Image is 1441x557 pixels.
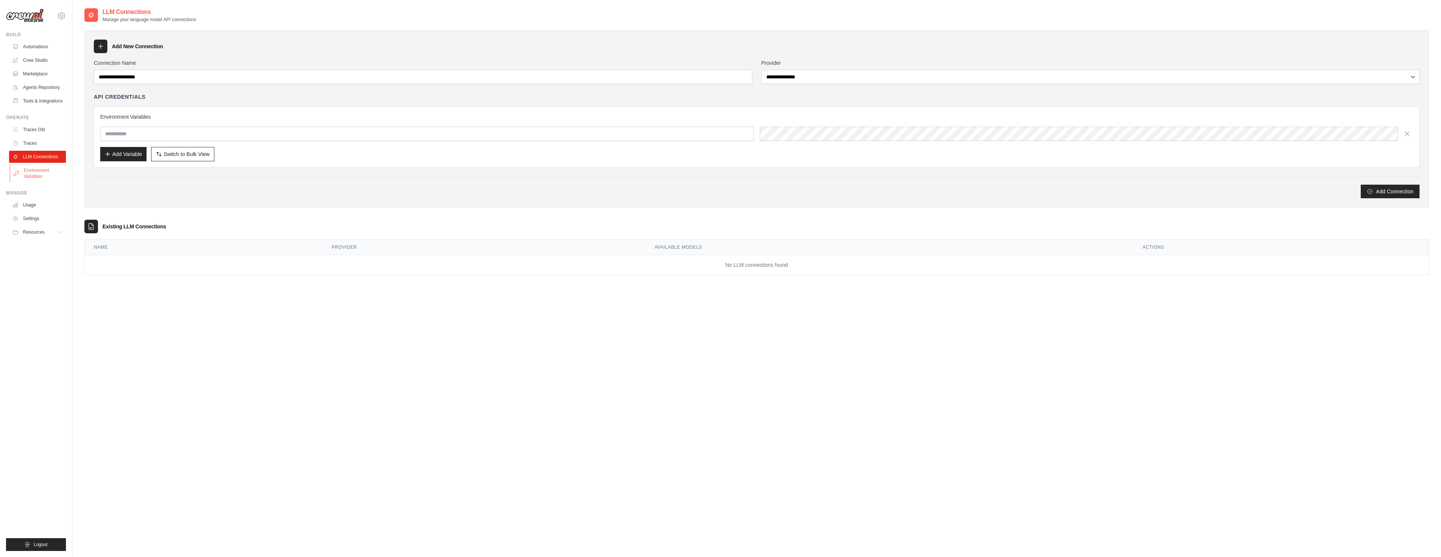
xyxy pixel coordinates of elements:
a: Traces [9,137,66,149]
th: Available Models [645,240,1133,255]
a: Agents Repository [9,81,66,93]
h2: LLM Connections [102,8,196,17]
a: Settings [9,213,66,225]
div: Manage [6,190,66,196]
a: Automations [9,41,66,53]
h3: Environment Variables [100,113,1413,121]
label: Connection Name [94,59,752,67]
td: No LLM connections found [85,255,1429,275]
label: Provider [761,59,1420,67]
span: Switch to Bulk View [164,150,209,158]
a: Marketplace [9,68,66,80]
h4: API Credentials [94,93,145,101]
a: Environment Variables [10,164,67,182]
th: Name [85,240,322,255]
button: Resources [9,226,66,238]
a: Tools & Integrations [9,95,66,107]
div: Operate [6,115,66,121]
h3: Existing LLM Connections [102,223,166,230]
span: Resources [23,229,44,235]
button: Add Variable [100,147,147,161]
a: Traces Old [9,124,66,136]
a: LLM Connections [9,151,66,163]
p: Manage your language model API connections [102,17,196,23]
button: Logout [6,538,66,551]
span: Logout [34,542,47,548]
th: Actions [1134,240,1429,255]
a: Crew Studio [9,54,66,66]
th: Provider [322,240,645,255]
button: Add Connection [1361,185,1420,198]
a: Usage [9,199,66,211]
h3: Add New Connection [112,43,163,50]
div: Build [6,32,66,38]
img: Logo [6,9,44,23]
button: Switch to Bulk View [151,147,214,161]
